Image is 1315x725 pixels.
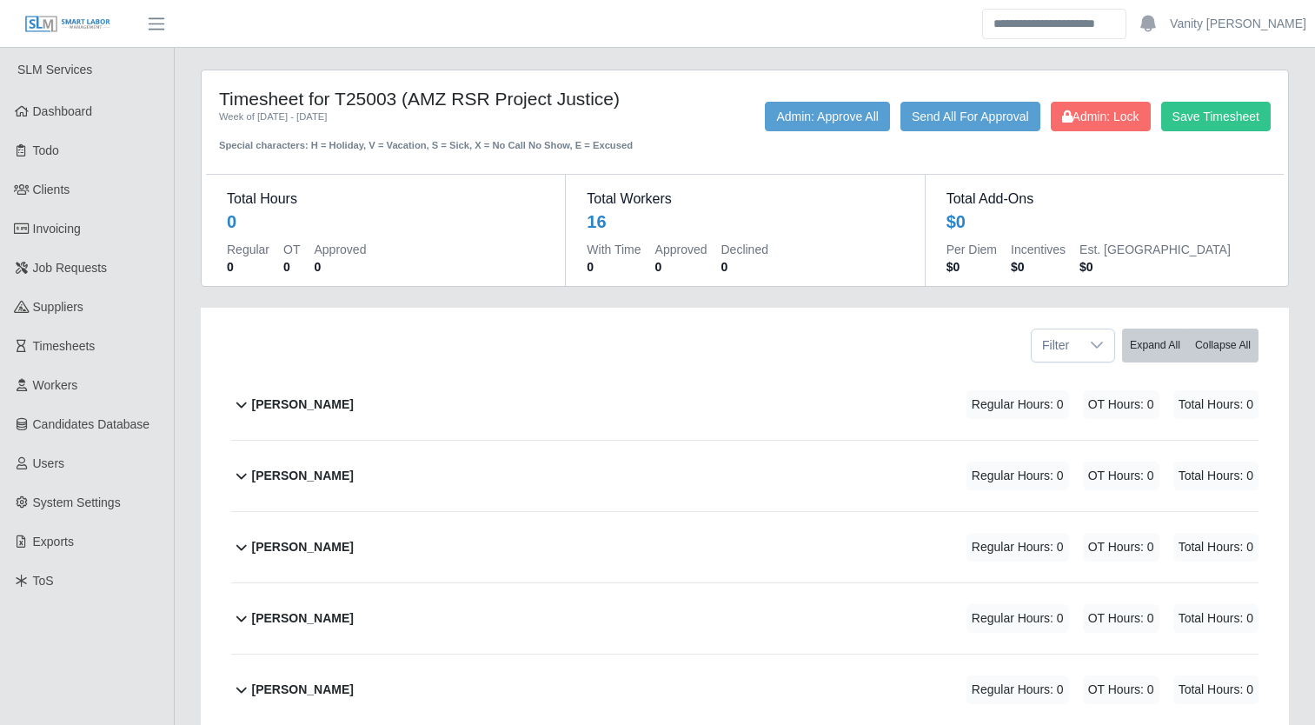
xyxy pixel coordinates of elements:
button: Save Timesheet [1161,102,1271,131]
div: bulk actions [1122,329,1259,362]
dd: 0 [227,258,269,276]
span: Regular Hours: 0 [966,533,1069,562]
button: Expand All [1122,329,1188,362]
span: Timesheets [33,339,96,353]
span: Admin: Lock [1062,110,1139,123]
div: Week of [DATE] - [DATE] [219,110,642,124]
span: Todo [33,143,59,157]
dd: 0 [655,258,707,276]
dt: Approved [314,241,366,258]
span: Regular Hours: 0 [966,390,1069,419]
span: OT Hours: 0 [1083,390,1159,419]
dd: 0 [314,258,366,276]
span: Users [33,456,65,470]
span: Candidates Database [33,417,150,431]
dt: Approved [655,241,707,258]
span: Total Hours: 0 [1173,462,1259,490]
dt: Total Workers [587,189,903,210]
span: OT Hours: 0 [1083,604,1159,633]
span: Filter [1032,329,1079,362]
dd: 0 [721,258,768,276]
dt: Declined [721,241,768,258]
span: Suppliers [33,300,83,314]
span: Workers [33,378,78,392]
span: Regular Hours: 0 [966,604,1069,633]
dt: OT [283,241,300,258]
div: $0 [946,210,966,234]
dd: $0 [946,258,997,276]
input: Search [982,9,1126,39]
dd: 0 [283,258,300,276]
button: [PERSON_NAME] Regular Hours: 0 OT Hours: 0 Total Hours: 0 [231,655,1259,725]
button: Admin: Approve All [765,102,890,131]
button: Collapse All [1187,329,1259,362]
span: ToS [33,574,54,588]
dt: Per Diem [946,241,997,258]
span: OT Hours: 0 [1083,533,1159,562]
span: Regular Hours: 0 [966,462,1069,490]
span: OT Hours: 0 [1083,675,1159,704]
div: 16 [587,210,606,234]
span: Total Hours: 0 [1173,675,1259,704]
button: [PERSON_NAME] Regular Hours: 0 OT Hours: 0 Total Hours: 0 [231,369,1259,440]
span: Dashboard [33,104,93,118]
button: [PERSON_NAME] Regular Hours: 0 OT Hours: 0 Total Hours: 0 [231,512,1259,582]
img: SLM Logo [24,15,111,34]
button: Admin: Lock [1051,102,1151,131]
b: [PERSON_NAME] [252,467,354,485]
span: Regular Hours: 0 [966,675,1069,704]
b: [PERSON_NAME] [252,396,354,414]
b: [PERSON_NAME] [252,681,354,699]
dt: Total Add-Ons [946,189,1263,210]
span: Total Hours: 0 [1173,390,1259,419]
span: Total Hours: 0 [1173,604,1259,633]
span: Invoicing [33,222,81,236]
dt: Incentives [1011,241,1066,258]
span: Clients [33,183,70,196]
dd: 0 [587,258,641,276]
span: Total Hours: 0 [1173,533,1259,562]
span: Job Requests [33,261,108,275]
a: Vanity [PERSON_NAME] [1170,15,1306,33]
span: System Settings [33,496,121,509]
dt: With Time [587,241,641,258]
button: Send All For Approval [900,102,1040,131]
dd: $0 [1079,258,1231,276]
dt: Est. [GEOGRAPHIC_DATA] [1079,241,1231,258]
b: [PERSON_NAME] [252,609,354,628]
span: OT Hours: 0 [1083,462,1159,490]
div: Special characters: H = Holiday, V = Vacation, S = Sick, X = No Call No Show, E = Excused [219,124,642,153]
h4: Timesheet for T25003 (AMZ RSR Project Justice) [219,88,642,110]
div: 0 [227,210,236,234]
dt: Total Hours [227,189,544,210]
span: SLM Services [17,63,92,76]
b: [PERSON_NAME] [252,538,354,556]
button: [PERSON_NAME] Regular Hours: 0 OT Hours: 0 Total Hours: 0 [231,441,1259,511]
span: Exports [33,535,74,549]
dt: Regular [227,241,269,258]
button: [PERSON_NAME] Regular Hours: 0 OT Hours: 0 Total Hours: 0 [231,583,1259,654]
dd: $0 [1011,258,1066,276]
